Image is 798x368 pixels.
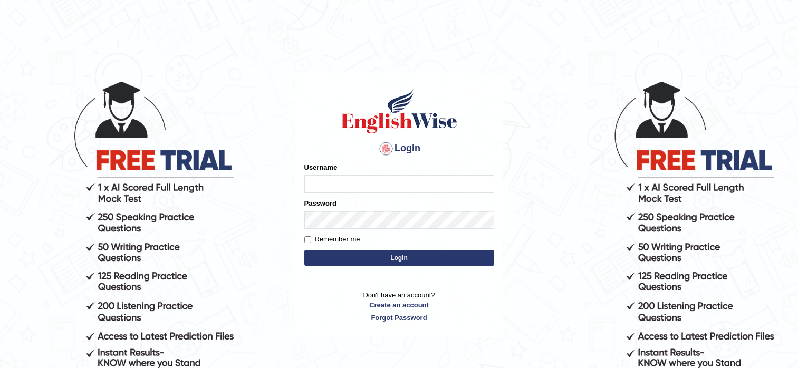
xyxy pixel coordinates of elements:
[304,162,338,172] label: Username
[304,198,336,208] label: Password
[304,313,494,323] a: Forgot Password
[304,250,494,266] button: Login
[304,290,494,323] p: Don't have an account?
[339,88,459,135] img: Logo of English Wise sign in for intelligent practice with AI
[304,234,360,245] label: Remember me
[304,300,494,310] a: Create an account
[304,236,311,243] input: Remember me
[304,140,494,157] h4: Login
